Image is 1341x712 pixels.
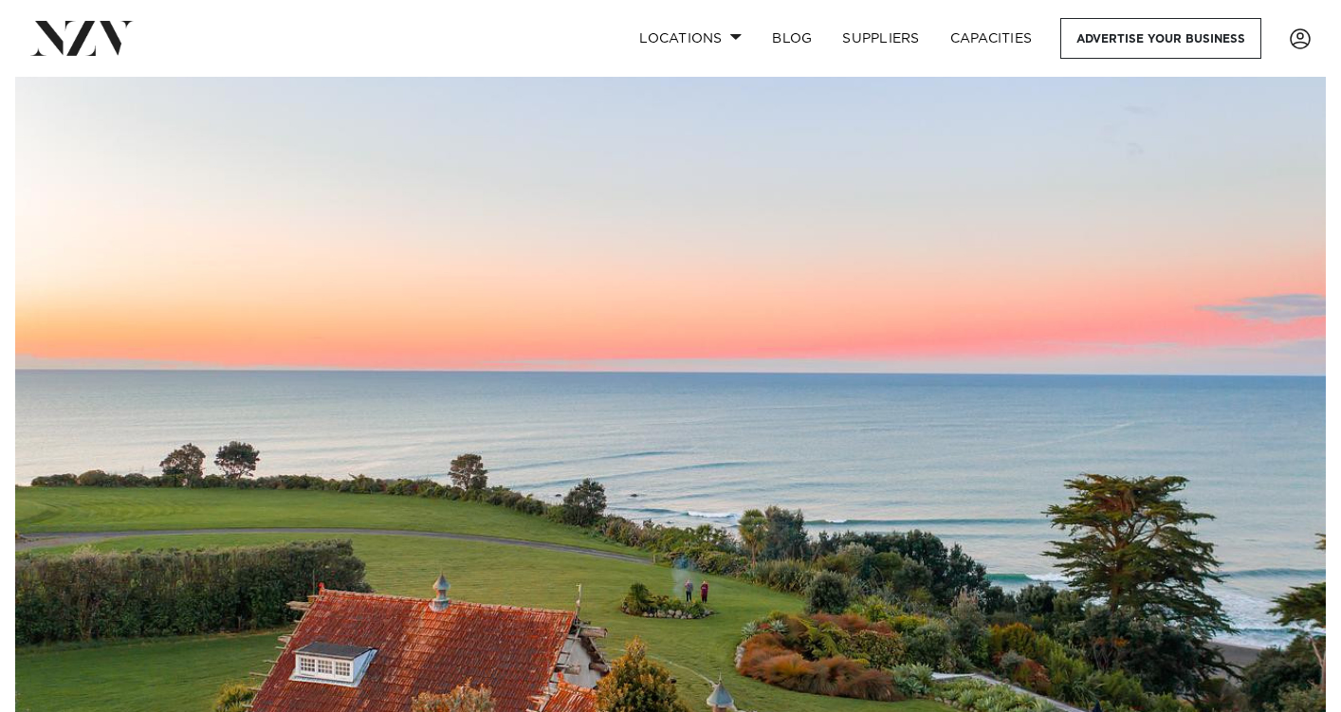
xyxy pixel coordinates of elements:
a: SUPPLIERS [827,18,934,59]
a: BLOG [757,18,827,59]
a: Capacities [935,18,1048,59]
img: nzv-logo.png [30,21,134,55]
a: Advertise your business [1060,18,1261,59]
a: Locations [624,18,757,59]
